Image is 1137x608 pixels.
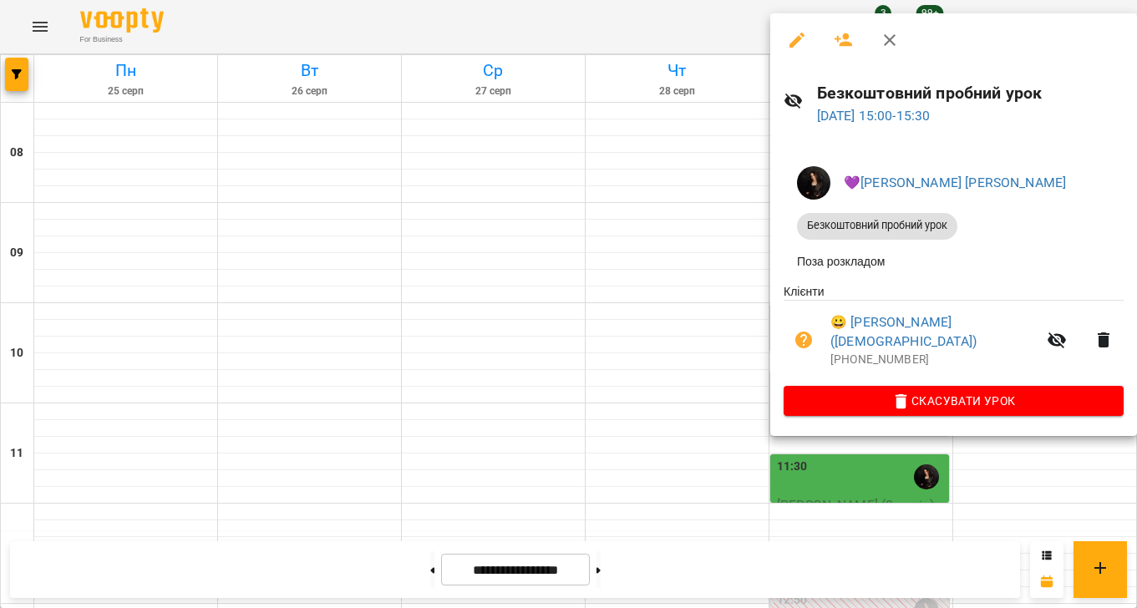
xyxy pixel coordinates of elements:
[830,352,1037,368] p: [PHONE_NUMBER]
[784,283,1124,387] ul: Клієнти
[784,320,824,360] button: Візит ще не сплачено. Додати оплату?
[784,386,1124,416] button: Скасувати Урок
[844,175,1066,190] a: 💜[PERSON_NAME] [PERSON_NAME]
[817,80,1124,106] h6: Безкоштовний пробний урок
[797,166,830,200] img: 9f4d5ff30db9b5e8c37f5332cb3b06a1.jpeg
[830,312,1037,352] a: 😀 [PERSON_NAME] ([DEMOGRAPHIC_DATA])
[797,218,957,233] span: Безкоштовний пробний урок
[784,246,1124,276] li: Поза розкладом
[817,108,931,124] a: [DATE] 15:00-15:30
[797,391,1110,411] span: Скасувати Урок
